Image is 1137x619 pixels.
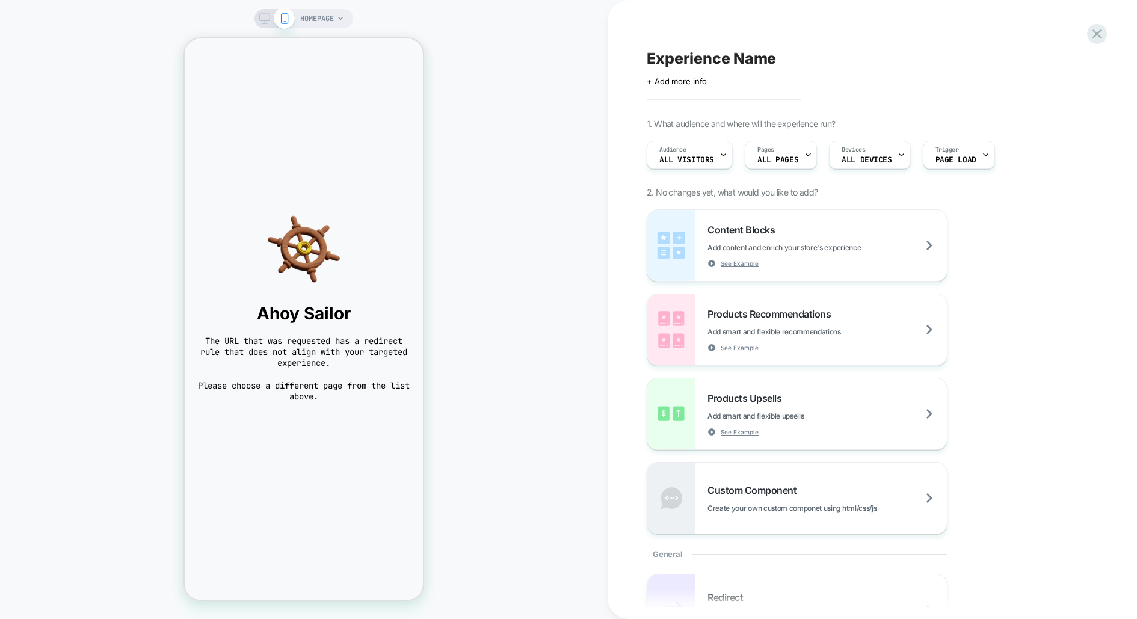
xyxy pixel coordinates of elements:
span: Content Blocks [707,224,781,236]
span: Audience [659,146,686,154]
span: Experience Name [647,49,776,67]
span: See Example [721,428,759,436]
span: Redirect [707,591,749,603]
span: The URL that was requested has a redirect rule that does not align with your targeted experience. [12,297,226,330]
span: Page Load [935,156,976,164]
span: ALL DEVICES [842,156,892,164]
span: ALL PAGES [757,156,798,164]
span: Devices [842,146,865,154]
span: + Add more info [647,76,707,86]
img: navigation helm [12,174,226,247]
span: All Visitors [659,156,714,164]
span: HOMEPAGE [300,9,334,28]
span: 1. What audience and where will the experience run? [647,119,835,129]
span: See Example [721,343,759,352]
span: Create your own custom componet using html/css/js [707,504,937,513]
span: Add smart and flexible recommendations [707,327,901,336]
span: Add content and enrich your store's experience [707,243,921,252]
span: Trigger [935,146,959,154]
span: 2. No changes yet, what would you like to add? [647,187,818,197]
span: Please choose a different page from the list above. [12,342,226,363]
div: General [647,534,947,574]
span: Pages [757,146,774,154]
span: Ahoy Sailor [12,265,226,285]
span: Custom Component [707,484,803,496]
span: See Example [721,259,759,268]
span: Products Upsells [707,392,787,404]
span: Add smart and flexible upsells [707,411,864,420]
span: Products Recommendations [707,308,837,320]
